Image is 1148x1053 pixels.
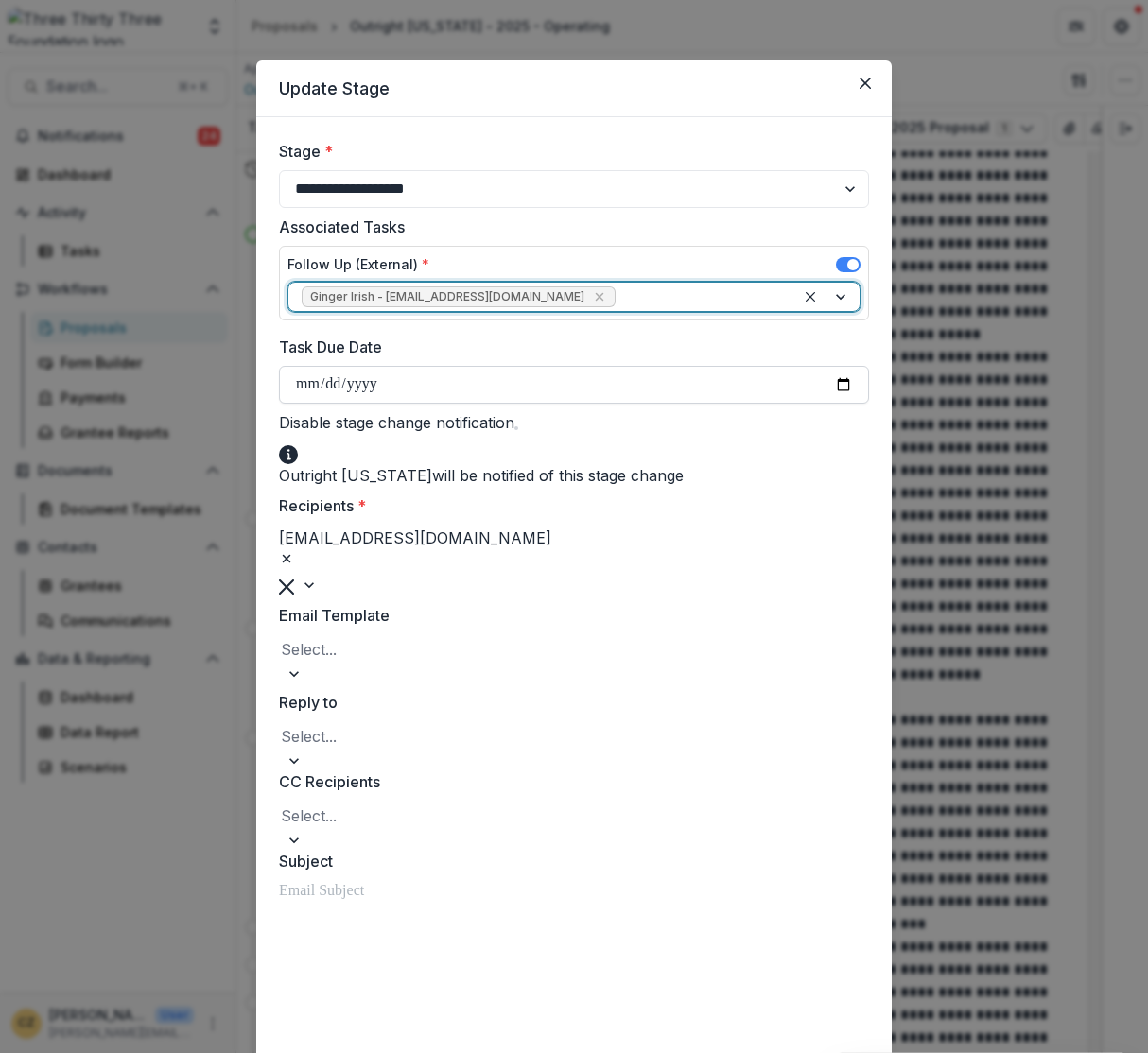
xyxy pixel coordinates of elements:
span: [EMAIL_ADDRESS][DOMAIN_NAME] [279,528,551,547]
button: Close [850,68,880,98]
div: Remove Ginger Irish - ginger@outrightvt.org [590,287,609,306]
label: Task Due Date [279,336,858,358]
label: Subject [279,850,846,872]
label: Associated Tasks [279,216,858,238]
label: Follow Up (External) [287,254,429,274]
label: Email Template [279,604,858,627]
label: Stage [279,140,858,163]
header: Update Stage [256,60,892,117]
label: CC Recipients [279,770,846,793]
span: Ginger Irish - [EMAIL_ADDRESS][DOMAIN_NAME] [310,290,584,303]
div: Clear selected options [799,285,822,308]
div: Clear selected options [279,574,294,596]
label: Reply to [279,691,846,714]
label: Disable stage change notification [279,411,514,434]
div: Remove ginger@outrightvt.org [279,549,551,572]
label: Recipients [279,494,858,517]
div: Outright [US_STATE] will be notified of this stage change [279,441,684,487]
